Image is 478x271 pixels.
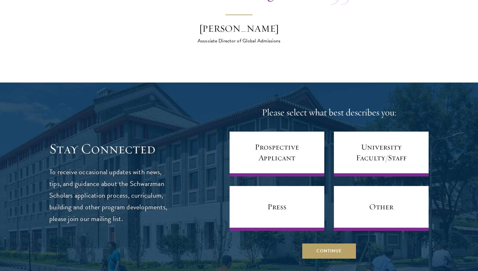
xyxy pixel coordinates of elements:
a: University Faculty/Staff [334,132,429,176]
h3: Stay Connected [49,140,168,158]
a: Other [334,186,429,231]
a: Press [230,186,324,231]
div: Associate Director of Global Admissions [184,37,294,45]
p: To receive occasional updates with news, tips, and guidance about the Schwarzman Scholars applica... [49,166,168,225]
a: Prospective Applicant [230,132,324,176]
div: [PERSON_NAME] [184,22,294,35]
h4: Please select what best describes you: [230,106,429,119]
button: Continue [302,243,356,259]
